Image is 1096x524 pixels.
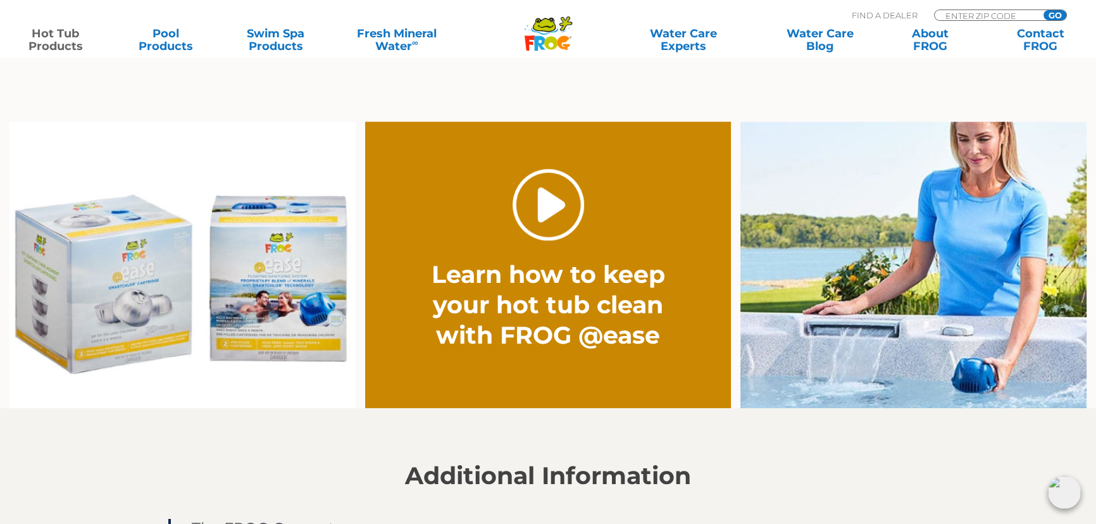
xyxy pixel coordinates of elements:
[852,9,918,21] p: Find A Dealer
[888,27,973,53] a: AboutFROG
[778,27,863,53] a: Water CareBlog
[740,122,1087,408] img: fpo-flippin-frog-2
[123,27,208,53] a: PoolProducts
[614,27,753,53] a: Water CareExperts
[1048,476,1081,509] img: openIcon
[233,27,318,53] a: Swim SpaProducts
[998,27,1083,53] a: ContactFROG
[513,169,584,240] a: Play Video
[1043,10,1066,20] input: GO
[159,462,937,490] h2: Additional Information
[420,259,676,351] h2: Learn how to keep your hot tub clean with FROG @ease
[9,122,356,408] img: Ease Packaging
[13,27,98,53] a: Hot TubProducts
[343,27,450,53] a: Fresh MineralWater∞
[944,10,1030,21] input: Zip Code Form
[412,37,418,47] sup: ∞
